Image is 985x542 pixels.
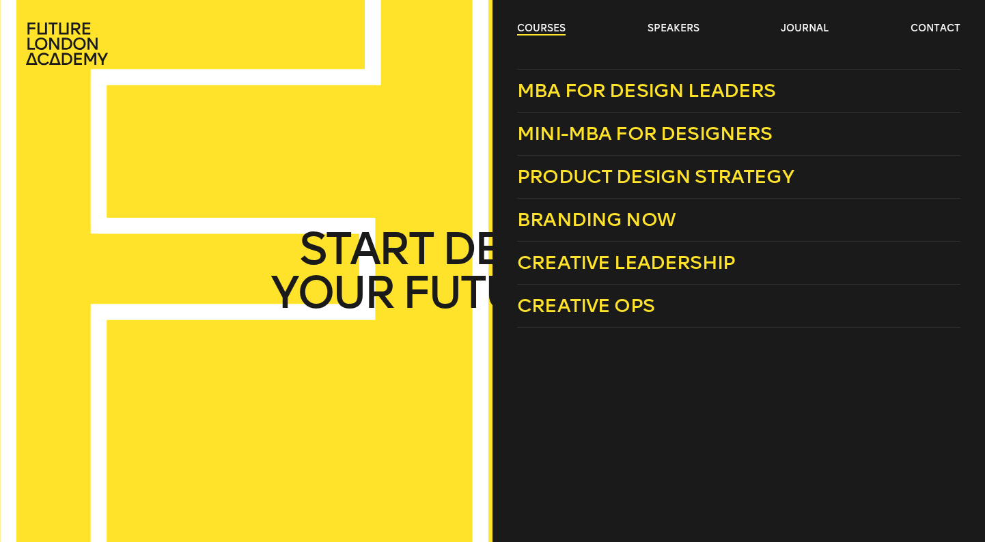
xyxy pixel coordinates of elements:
[517,122,773,145] span: Mini-MBA for Designers
[517,199,960,242] a: Branding Now
[517,251,735,274] span: Creative Leadership
[517,156,960,199] a: Product Design Strategy
[517,208,676,231] span: Branding Now
[781,22,829,35] a: journal
[648,22,699,35] a: speakers
[517,113,960,156] a: Mini-MBA for Designers
[517,165,794,188] span: Product Design Strategy
[517,69,960,113] a: MBA for Design Leaders
[517,79,776,102] span: MBA for Design Leaders
[517,285,960,328] a: Creative Ops
[911,22,960,35] a: contact
[517,22,566,35] a: courses
[517,242,960,285] a: Creative Leadership
[517,294,654,317] span: Creative Ops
